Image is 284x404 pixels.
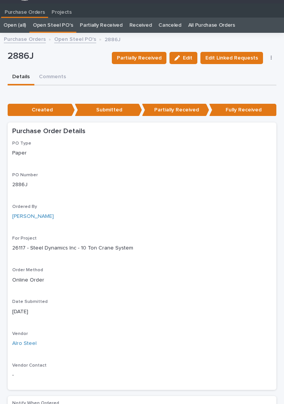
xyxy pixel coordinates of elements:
[48,3,75,18] a: Projects
[34,69,71,85] button: Comments
[12,371,272,379] p: -
[12,299,48,304] span: Date Submitted
[52,3,72,16] p: Projects
[12,276,272,284] p: Online Order
[12,363,47,368] span: Vendor Contact
[117,53,161,63] span: Partially Received
[80,18,122,33] a: Partially Received
[188,18,235,33] a: All Purchase Orders
[75,104,142,116] p: Submitted
[209,104,276,116] p: Fully Received
[12,268,43,272] span: Order Method
[129,18,152,33] a: Received
[54,34,96,43] a: Open Steel PO's
[112,52,166,64] button: Partially Received
[12,332,28,336] span: Vendor
[1,3,48,17] a: Purchase Orders
[3,18,26,33] a: Open (all)
[169,52,197,64] button: Edit
[12,181,272,189] p: 2886J
[200,52,263,64] button: Edit Linked Requests
[8,69,34,85] button: Details
[12,173,38,177] span: PO Number
[12,212,54,221] a: [PERSON_NAME]
[12,149,272,157] p: Paper
[8,51,106,62] p: 2886J
[158,18,181,33] a: Canceled
[33,18,73,33] a: Open Steel PO's
[12,244,272,252] p: 26117 - Steel Dynamics Inc - 10 Ton Crane System
[183,55,192,61] span: Edit
[8,104,75,116] p: Created
[105,35,121,43] p: 2886J
[4,34,46,43] a: Purchase Orders
[12,204,37,209] span: Ordered By
[12,141,31,146] span: PO Type
[142,104,209,116] p: Partially Received
[12,340,37,348] a: Alro Steel
[205,53,258,63] span: Edit Linked Requests
[5,3,45,16] p: Purchase Orders
[12,127,86,136] h2: Purchase Order Details
[12,308,272,316] p: [DATE]
[12,236,37,241] span: For Project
